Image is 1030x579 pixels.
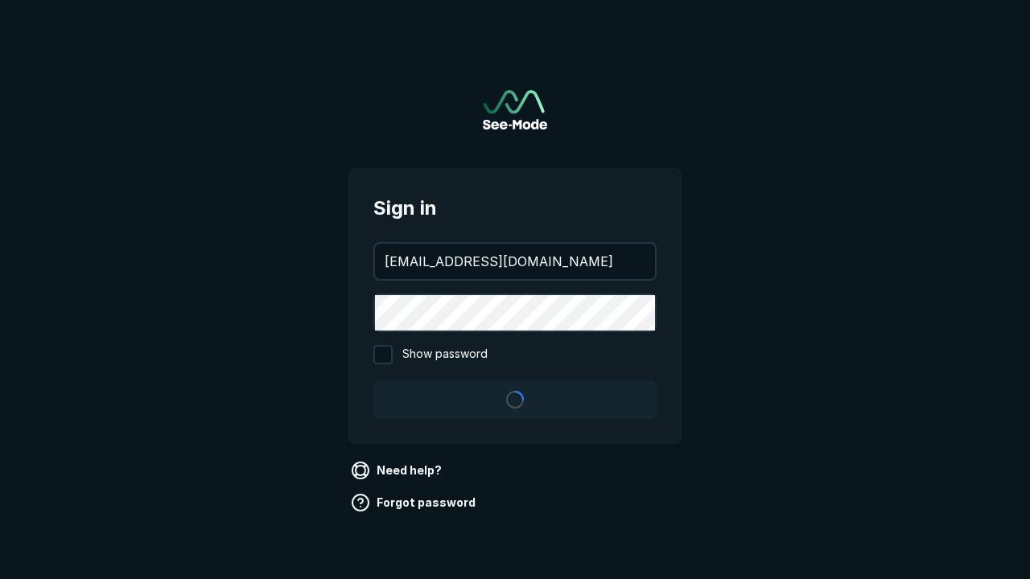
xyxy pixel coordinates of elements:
span: Show password [402,345,488,364]
a: Go to sign in [483,90,547,129]
span: Sign in [373,194,657,223]
img: See-Mode Logo [483,90,547,129]
a: Forgot password [348,490,482,515]
input: your@email.com [375,244,655,279]
a: Need help? [348,458,448,483]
